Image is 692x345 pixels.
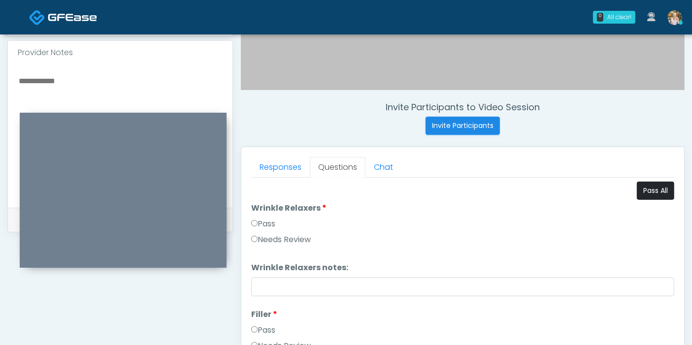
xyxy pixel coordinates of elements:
[310,157,365,178] a: Questions
[251,326,258,333] input: Pass
[8,41,232,64] div: Provider Notes
[587,7,641,28] a: 0 All clear!
[251,220,258,226] input: Pass
[48,12,97,22] img: Docovia
[251,157,310,178] a: Responses
[365,157,401,178] a: Chat
[251,202,327,214] label: Wrinkle Relaxers
[8,4,37,33] button: Open LiveChat chat widget
[607,13,631,22] div: All clear!
[251,234,311,246] label: Needs Review
[29,1,97,33] a: Docovia
[667,10,682,25] img: Cameron Ellis
[251,262,348,274] label: Wrinkle Relaxers notes:
[251,236,258,242] input: Needs Review
[426,117,500,135] button: Invite Participants
[251,218,275,230] label: Pass
[597,13,603,22] div: 0
[251,324,275,336] label: Pass
[241,102,685,113] h4: Invite Participants to Video Session
[251,309,277,320] label: Filler
[637,182,674,200] button: Pass All
[29,9,45,26] img: Docovia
